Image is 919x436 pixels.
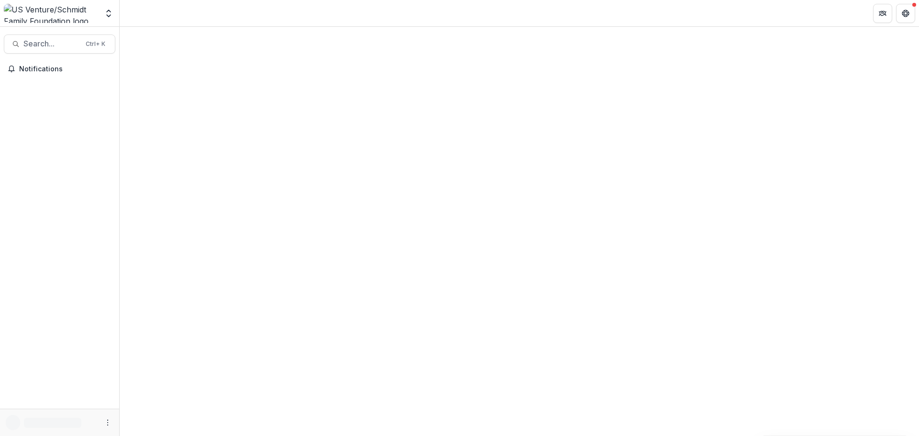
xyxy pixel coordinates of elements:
[123,6,164,20] nav: breadcrumb
[4,61,115,77] button: Notifications
[102,417,113,428] button: More
[896,4,915,23] button: Get Help
[102,4,115,23] button: Open entity switcher
[873,4,892,23] button: Partners
[84,39,107,49] div: Ctrl + K
[4,34,115,54] button: Search...
[19,65,112,73] span: Notifications
[4,4,98,23] img: US Venture/Schmidt Family Foundation logo
[23,39,80,48] span: Search...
